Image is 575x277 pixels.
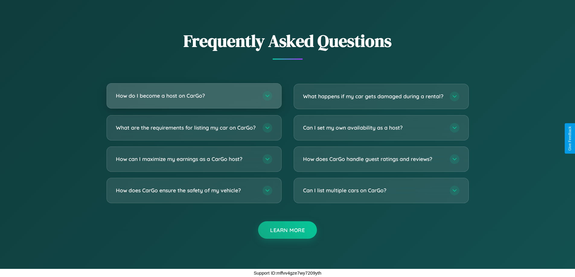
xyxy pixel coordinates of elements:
[107,29,469,52] h2: Frequently Asked Questions
[258,221,317,239] button: Learn More
[116,155,257,163] h3: How can I maximize my earnings as a CarGo host?
[116,187,257,194] h3: How does CarGo ensure the safety of my vehicle?
[568,126,572,151] div: Give Feedback
[116,124,257,131] h3: What are the requirements for listing my car on CarGo?
[303,93,444,100] h3: What happens if my car gets damaged during a rental?
[116,92,257,99] h3: How do I become a host on CarGo?
[303,187,444,194] h3: Can I list multiple cars on CarGo?
[303,124,444,131] h3: Can I set my own availability as a host?
[303,155,444,163] h3: How does CarGo handle guest ratings and reviews?
[254,269,321,277] p: Support ID: mffvv4gze7wy7209yth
